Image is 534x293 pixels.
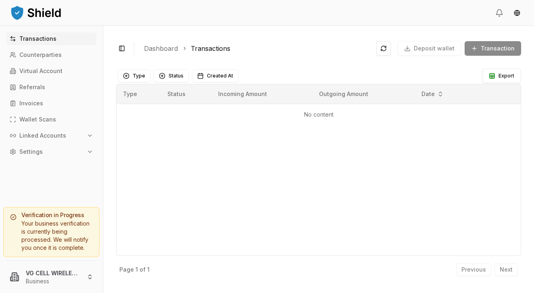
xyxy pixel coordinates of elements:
[6,113,96,126] a: Wallet Scans
[10,220,93,252] div: Your business verification is currently being processed. We will notify you once it is complete.
[19,133,66,138] p: Linked Accounts
[144,44,370,53] nav: breadcrumb
[3,207,100,257] a: Verification in ProgressYour business verification is currently being processed. We will notify y...
[19,52,62,58] p: Counterparties
[6,97,96,110] a: Invoices
[19,149,43,155] p: Settings
[123,111,514,119] p: No content
[6,129,96,142] button: Linked Accounts
[192,69,238,82] button: Created At
[117,84,161,104] th: Type
[19,100,43,106] p: Invoices
[3,264,100,290] button: VG CELL WIRELESS LLCBusiness
[26,277,80,285] p: Business
[154,69,189,82] button: Status
[136,267,138,272] p: 1
[212,84,313,104] th: Incoming Amount
[161,84,212,104] th: Status
[26,269,80,277] p: VG CELL WIRELESS LLC
[6,81,96,94] a: Referrals
[6,65,96,77] a: Virtual Account
[19,68,63,74] p: Virtual Account
[147,267,150,272] p: 1
[207,73,233,79] span: Created At
[6,145,96,158] button: Settings
[418,88,447,100] button: Date
[10,4,62,21] img: ShieldPay Logo
[191,44,230,53] a: Transactions
[19,117,56,122] p: Wallet Scans
[19,36,56,42] p: Transactions
[482,69,521,83] button: Export
[119,267,134,272] p: Page
[6,48,96,61] a: Counterparties
[313,84,414,104] th: Outgoing Amount
[118,69,150,82] button: Type
[144,44,178,53] a: Dashboard
[140,267,146,272] p: of
[6,32,96,45] a: Transactions
[19,84,45,90] p: Referrals
[10,212,93,218] h5: Verification in Progress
